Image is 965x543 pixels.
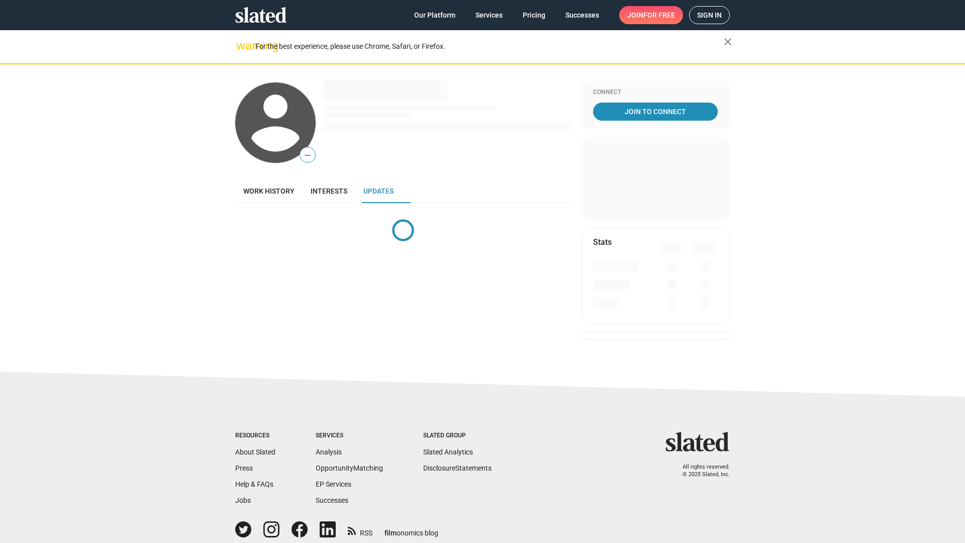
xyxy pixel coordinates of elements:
div: Slated Group [423,432,492,440]
a: Press [235,464,253,472]
mat-icon: close [722,36,734,48]
a: Slated Analytics [423,448,473,456]
a: Joinfor free [619,6,683,24]
span: Join [627,6,675,24]
span: Services [475,6,503,24]
span: film [384,529,397,537]
span: Successes [565,6,599,24]
a: Successes [316,496,348,504]
span: Sign in [697,7,722,24]
a: Help & FAQs [235,480,273,488]
a: DisclosureStatements [423,464,492,472]
a: Interests [303,179,355,203]
span: Join To Connect [595,103,716,121]
div: Connect [593,88,718,97]
a: Services [467,6,511,24]
a: Work history [235,179,303,203]
a: Analysis [316,448,342,456]
a: About Slated [235,448,275,456]
a: EP Services [316,480,351,488]
div: Resources [235,432,275,440]
div: For the best experience, please use Chrome, Safari, or Firefox. [255,40,724,53]
span: Interests [311,187,347,195]
span: Updates [363,187,394,195]
a: Join To Connect [593,103,718,121]
span: Pricing [523,6,545,24]
a: OpportunityMatching [316,464,383,472]
div: Services [316,432,383,440]
a: filmonomics blog [384,520,438,538]
span: Our Platform [414,6,455,24]
a: Sign in [689,6,730,24]
span: Work history [243,187,295,195]
a: Pricing [515,6,553,24]
a: Our Platform [406,6,463,24]
mat-icon: warning [236,40,248,52]
a: Jobs [235,496,251,504]
a: Updates [355,179,402,203]
span: — [300,149,315,162]
p: All rights reserved. © 2025 Slated, Inc. [672,464,730,478]
mat-card-title: Stats [593,237,612,247]
a: RSS [348,522,372,538]
a: Successes [557,6,607,24]
span: for free [643,6,675,24]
